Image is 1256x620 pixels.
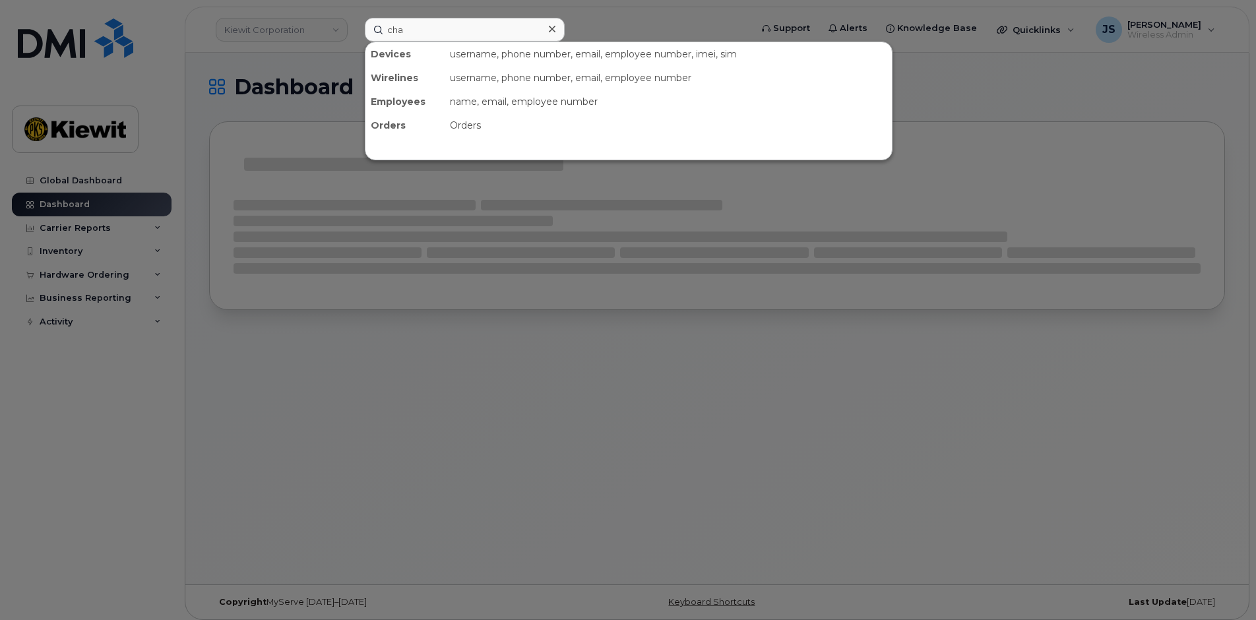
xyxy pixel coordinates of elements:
[365,66,445,90] div: Wirelines
[445,42,892,66] div: username, phone number, email, employee number, imei, sim
[445,66,892,90] div: username, phone number, email, employee number
[365,113,445,137] div: Orders
[445,113,892,137] div: Orders
[365,90,445,113] div: Employees
[445,90,892,113] div: name, email, employee number
[365,42,445,66] div: Devices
